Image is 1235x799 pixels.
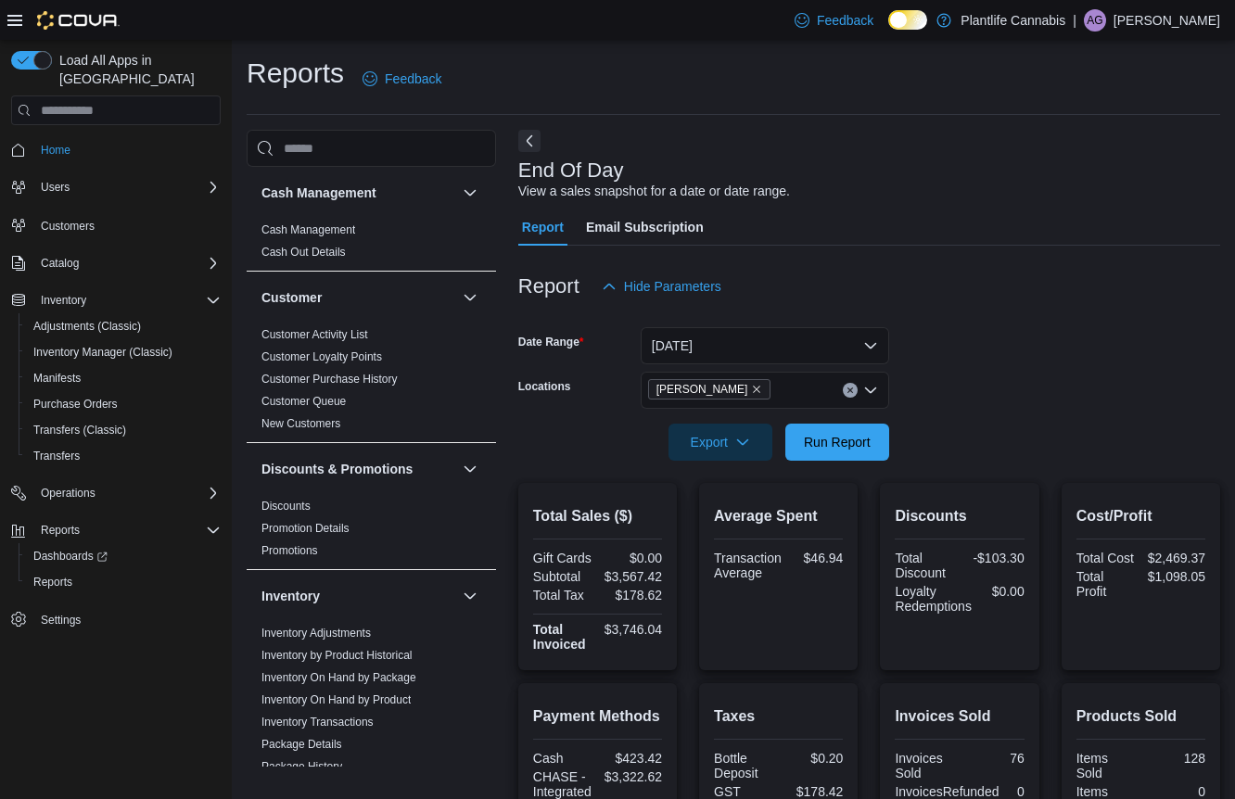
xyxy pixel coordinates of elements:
span: Cash Management [261,222,355,237]
a: Promotions [261,544,318,557]
label: Locations [518,379,571,394]
div: $1,098.05 [1144,569,1205,584]
span: Feedback [385,70,441,88]
span: Dashboards [26,545,221,567]
a: Feedback [355,60,449,97]
span: New Customers [261,416,340,431]
span: Inventory [33,289,221,311]
button: Transfers (Classic) [19,417,228,443]
span: Settings [41,613,81,628]
div: $0.00 [979,584,1025,599]
a: Reports [26,571,80,593]
div: Customer [247,323,496,442]
button: Inventory [4,287,228,313]
button: Discounts & Promotions [261,460,455,478]
span: Transfers [33,449,80,463]
h2: Payment Methods [533,705,662,728]
span: Customer Activity List [261,327,368,342]
a: Inventory Transactions [261,716,374,729]
span: Transfers [26,445,221,467]
h2: Average Spent [714,505,843,527]
h1: Reports [247,55,344,92]
button: Customer [261,288,455,307]
span: Inventory Adjustments [261,626,371,640]
button: Inventory [261,587,455,605]
a: Discounts [261,500,311,513]
button: Reports [33,519,87,541]
span: Promotion Details [261,521,350,536]
a: Dashboards [19,543,228,569]
div: 0 [1006,784,1024,799]
h3: Customer [261,288,322,307]
span: Manifests [26,367,221,389]
span: [PERSON_NAME] [656,380,748,399]
button: Reports [4,517,228,543]
a: Feedback [787,2,881,39]
div: Ashley Godkin [1084,9,1106,32]
button: Purchase Orders [19,391,228,417]
div: Bottle Deposit [714,751,775,780]
span: Customer Queue [261,394,346,409]
span: Customers [41,219,95,234]
div: GST [714,784,775,799]
a: Inventory On Hand by Product [261,693,411,706]
span: Inventory Manager (Classic) [26,341,221,363]
span: Hide Parameters [624,277,721,296]
div: -$103.30 [963,551,1025,565]
div: Gift Cards [533,551,594,565]
span: Users [33,176,221,198]
span: Reports [26,571,221,593]
span: Customer Purchase History [261,372,398,387]
a: Promotion Details [261,522,350,535]
span: AG [1087,9,1102,32]
a: Adjustments (Classic) [26,315,148,337]
button: Adjustments (Classic) [19,313,228,339]
span: Inventory On Hand by Product [261,692,411,707]
strong: Total Invoiced [533,622,586,652]
a: Manifests [26,367,88,389]
span: Leduc [648,379,771,399]
div: View a sales snapshot for a date or date range. [518,182,790,201]
button: Cash Management [459,182,481,204]
h2: Total Sales ($) [533,505,662,527]
a: Customer Activity List [261,328,368,341]
button: Settings [4,606,228,633]
div: Total Cost [1076,551,1138,565]
input: Dark Mode [888,10,927,30]
span: Dashboards [33,549,108,564]
span: Adjustments (Classic) [26,315,221,337]
button: Inventory Manager (Classic) [19,339,228,365]
button: [DATE] [641,327,889,364]
img: Cova [37,11,120,30]
div: Invoices Sold [895,751,956,780]
span: Inventory Transactions [261,715,374,729]
a: Home [33,139,78,161]
button: Reports [19,569,228,595]
div: Transaction Average [714,551,782,580]
button: Export [668,424,772,461]
h3: Inventory [261,587,320,605]
span: Operations [33,482,221,504]
a: Inventory On Hand by Package [261,671,416,684]
span: Inventory by Product Historical [261,648,413,663]
h3: Cash Management [261,184,376,202]
h2: Discounts [895,505,1024,527]
div: Discounts & Promotions [247,495,496,569]
a: Customer Loyalty Points [261,350,382,363]
div: Items Sold [1076,751,1138,780]
span: Inventory [41,293,86,308]
span: Adjustments (Classic) [33,319,141,334]
div: Total Profit [1076,569,1138,599]
span: Inventory On Hand by Package [261,670,416,685]
a: Customers [33,215,102,237]
a: Customer Queue [261,395,346,408]
div: Subtotal [533,569,594,584]
button: Discounts & Promotions [459,458,481,480]
span: Home [41,143,70,158]
span: Export [680,424,761,461]
div: $0.20 [783,751,844,766]
div: $178.62 [601,588,662,602]
span: Manifests [33,371,81,386]
span: Report [522,209,564,246]
div: $0.00 [601,551,662,565]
